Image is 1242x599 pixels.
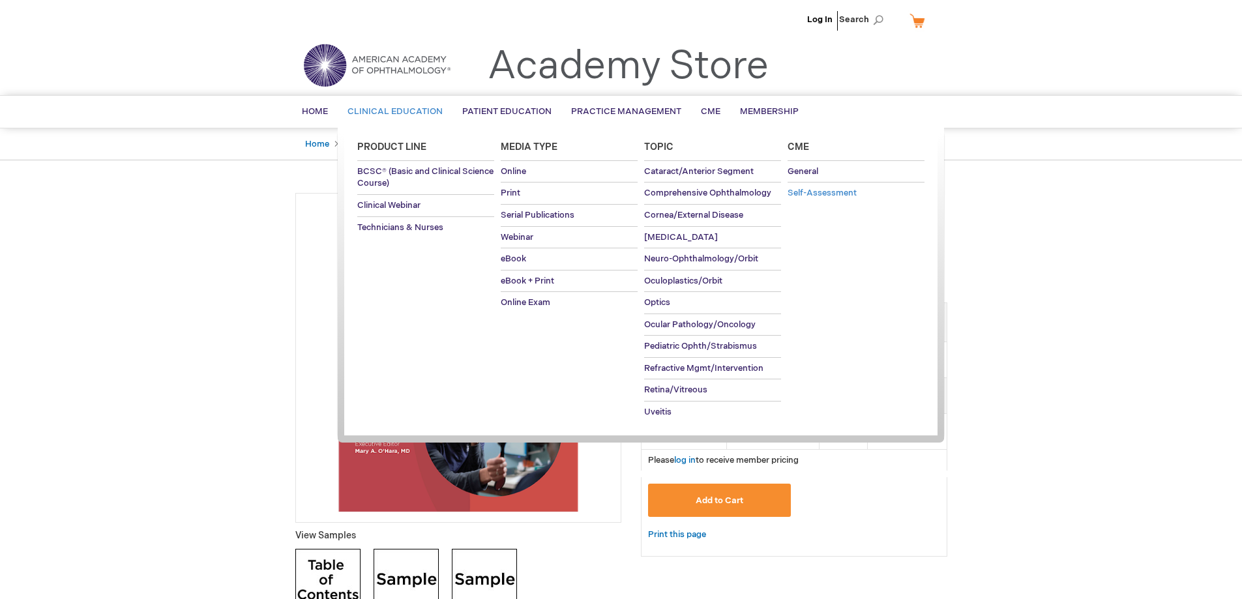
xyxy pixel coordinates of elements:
span: Cornea/External Disease [644,210,743,220]
span: Cme [788,141,809,153]
span: Online [501,166,526,177]
a: Academy Store [488,43,769,90]
a: Print this page [648,527,706,543]
p: View Samples [295,529,621,542]
span: Search [839,7,889,33]
span: Comprehensive Ophthalmology [644,188,771,198]
span: Serial Publications [501,210,574,220]
span: Neuro-Ophthalmology/Orbit [644,254,758,264]
img: Ophthalmic Medical Assisting: An Independent Study Course [303,200,614,512]
span: Topic [644,141,673,153]
span: Ocular Pathology/Oncology [644,319,756,330]
a: Log In [807,14,833,25]
span: General [788,166,818,177]
span: Technicians & Nurses [357,222,443,233]
span: Please to receive member pricing [648,455,799,465]
span: Home [302,106,328,117]
span: Self-Assessment [788,188,857,198]
span: Practice Management [571,106,681,117]
span: Membership [740,106,799,117]
span: Clinical Education [347,106,443,117]
a: log in [674,455,696,465]
a: Home [305,139,329,149]
span: [MEDICAL_DATA] [644,232,718,242]
span: Refractive Mgmt/Intervention [644,363,763,373]
span: CME [701,106,720,117]
span: Print [501,188,520,198]
span: Retina/Vitreous [644,385,707,395]
span: Online Exam [501,297,550,308]
span: Clinical Webinar [357,200,421,211]
span: Pediatric Ophth/Strabismus [644,341,757,351]
button: Add to Cart [648,484,791,517]
span: Product Line [357,141,426,153]
span: Oculoplastics/Orbit [644,276,722,286]
span: Add to Cart [696,495,743,506]
span: Cataract/Anterior Segment [644,166,754,177]
span: Media Type [501,141,557,153]
span: BCSC® (Basic and Clinical Science Course) [357,166,494,189]
span: Optics [644,297,670,308]
span: eBook [501,254,526,264]
span: Uveitis [644,407,672,417]
span: Webinar [501,232,533,242]
span: Patient Education [462,106,552,117]
span: eBook + Print [501,276,554,286]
